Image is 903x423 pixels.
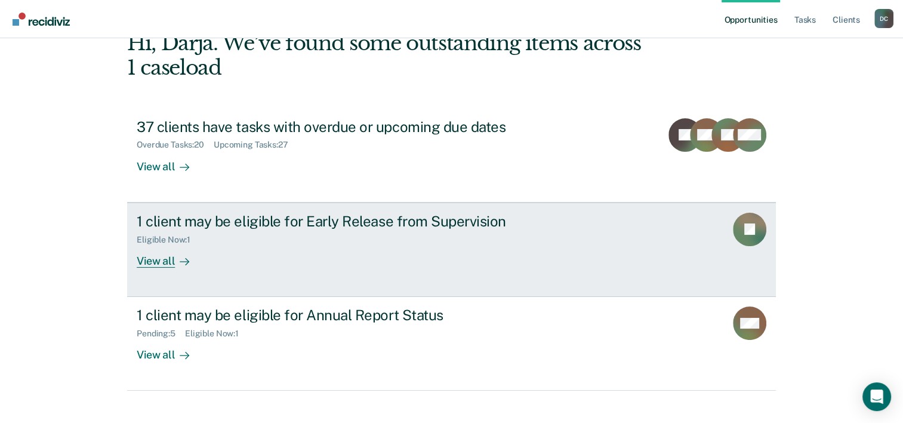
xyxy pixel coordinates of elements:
[137,339,204,362] div: View all
[127,203,776,297] a: 1 client may be eligible for Early Release from SupervisionEligible Now:1View all
[137,329,185,339] div: Pending : 5
[214,140,298,150] div: Upcoming Tasks : 27
[185,329,248,339] div: Eligible Now : 1
[137,140,214,150] div: Overdue Tasks : 20
[862,382,891,411] div: Open Intercom Messenger
[13,13,70,26] img: Recidiviz
[137,306,556,324] div: 1 client may be eligible for Annual Report Status
[127,109,776,203] a: 37 clients have tasks with overdue or upcoming due datesOverdue Tasks:20Upcoming Tasks:27View all
[137,118,556,136] div: 37 clients have tasks with overdue or upcoming due dates
[137,235,200,245] div: Eligible Now : 1
[127,31,646,80] div: Hi, Darja. We’ve found some outstanding items across 1 caseload
[137,244,204,268] div: View all
[137,213,556,230] div: 1 client may be eligible for Early Release from Supervision
[127,297,776,391] a: 1 client may be eligible for Annual Report StatusPending:5Eligible Now:1View all
[874,9,893,28] div: D C
[137,150,204,173] div: View all
[874,9,893,28] button: Profile dropdown button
